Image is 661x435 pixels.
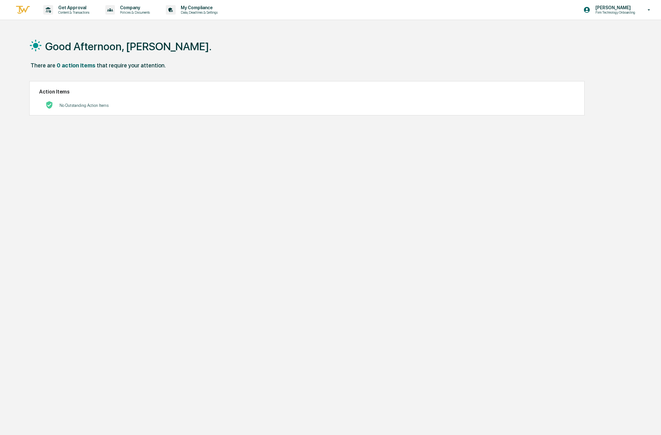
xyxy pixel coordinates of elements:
p: Get Approval [53,5,93,10]
p: No Outstanding Action Items [60,103,109,108]
div: 0 action items [57,62,95,69]
div: There are [31,62,55,69]
p: Company [115,5,153,10]
img: logo [15,5,31,15]
div: that require your attention. [97,62,166,69]
p: Content & Transactions [53,10,93,15]
iframe: Open customer support [641,414,658,431]
p: [PERSON_NAME] [590,5,638,10]
img: No Actions logo [46,101,53,109]
p: Data, Deadlines & Settings [176,10,221,15]
p: Policies & Documents [115,10,153,15]
h1: Good Afternoon, [PERSON_NAME]. [45,40,212,53]
h2: Action Items [39,89,574,95]
p: Firm Technology Onboarding [590,10,638,15]
p: My Compliance [176,5,221,10]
